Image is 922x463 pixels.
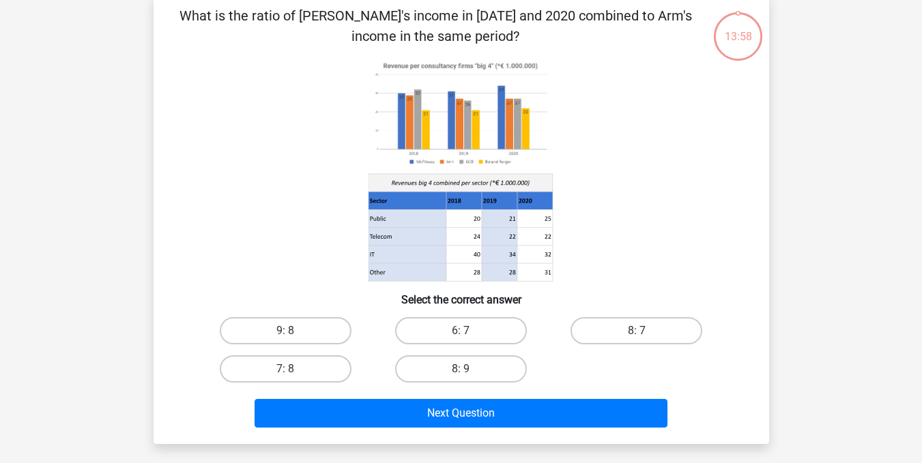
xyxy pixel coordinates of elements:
label: 8: 9 [395,355,527,383]
label: 9: 8 [220,317,351,344]
label: 8: 7 [571,317,702,344]
p: What is the ratio of [PERSON_NAME]'s income in [DATE] and 2020 combined to Arm's income in the sa... [175,5,696,46]
h6: Select the correct answer [175,282,747,306]
label: 6: 7 [395,317,527,344]
div: 13:58 [712,11,764,45]
label: 7: 8 [220,355,351,383]
button: Next Question [255,399,667,428]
